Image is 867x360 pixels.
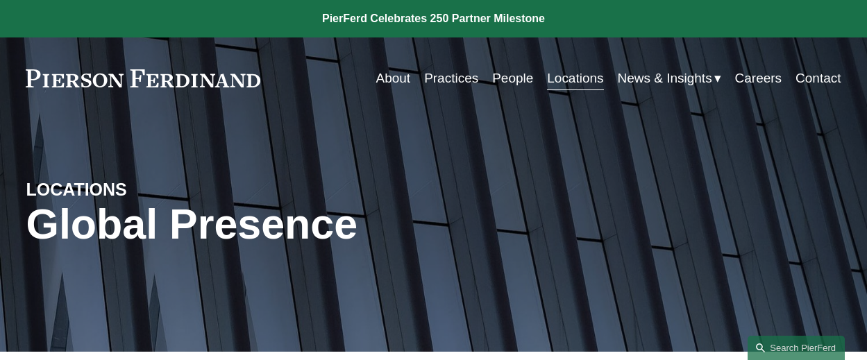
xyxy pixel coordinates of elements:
span: News & Insights [618,67,712,90]
h4: LOCATIONS [26,179,230,201]
a: Practices [424,65,478,92]
a: Locations [547,65,603,92]
a: Search this site [748,336,845,360]
a: Contact [796,65,841,92]
h1: Global Presence [26,200,569,249]
a: folder dropdown [618,65,721,92]
a: About [376,65,411,92]
a: Careers [735,65,782,92]
a: People [492,65,533,92]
